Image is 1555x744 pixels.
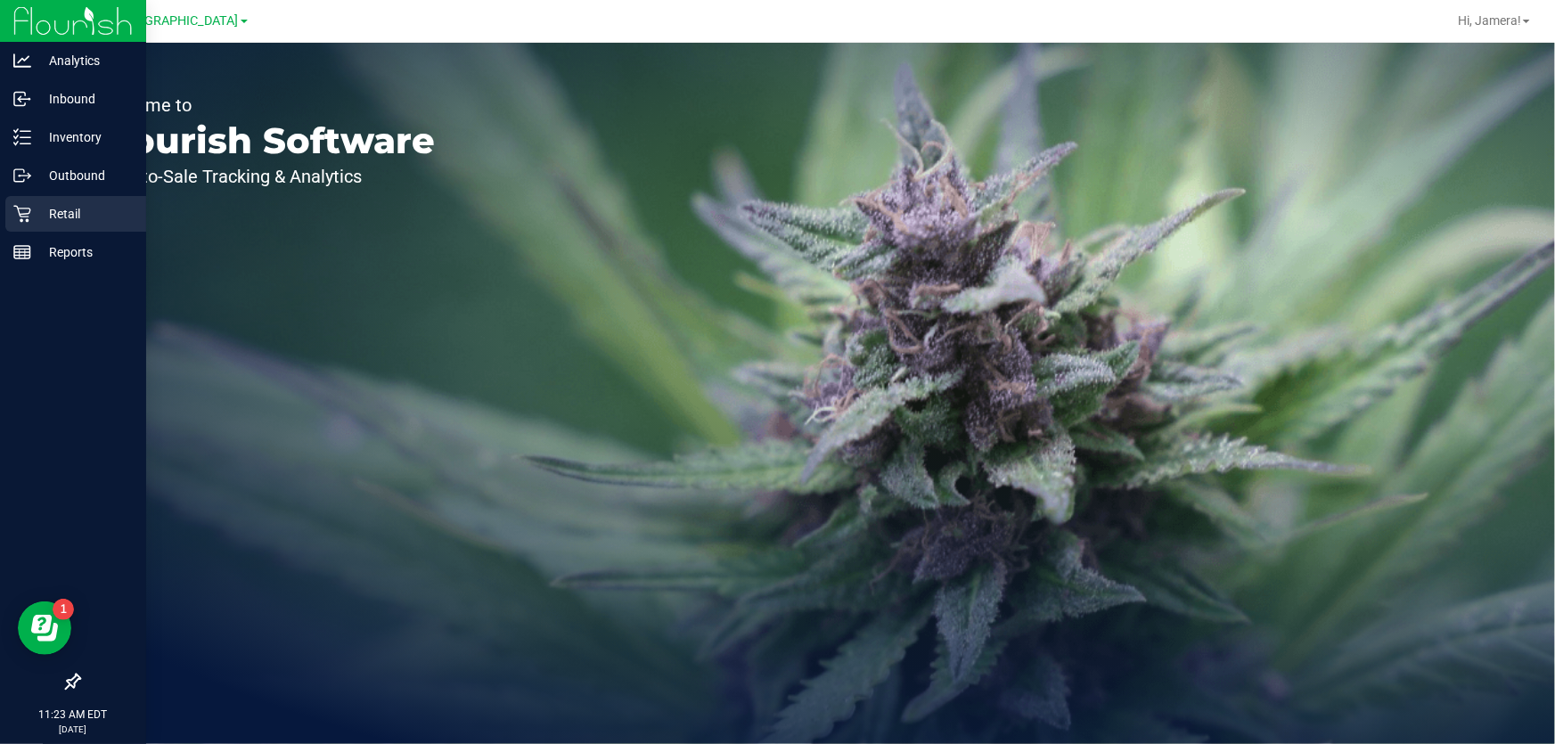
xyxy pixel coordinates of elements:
iframe: Resource center [18,601,71,655]
p: Seed-to-Sale Tracking & Analytics [96,168,435,185]
p: Welcome to [96,96,435,114]
p: Flourish Software [96,123,435,159]
span: [GEOGRAPHIC_DATA] [117,13,239,29]
p: Inventory [31,127,138,148]
inline-svg: Reports [13,243,31,261]
p: [DATE] [8,723,138,736]
inline-svg: Analytics [13,52,31,69]
span: Hi, Jamera! [1458,13,1521,28]
p: 11:23 AM EDT [8,707,138,723]
p: Inbound [31,88,138,110]
inline-svg: Outbound [13,167,31,184]
inline-svg: Inbound [13,90,31,108]
p: Retail [31,203,138,225]
p: Analytics [31,50,138,71]
inline-svg: Inventory [13,128,31,146]
iframe: Resource center unread badge [53,599,74,620]
inline-svg: Retail [13,205,31,223]
p: Outbound [31,165,138,186]
p: Reports [31,241,138,263]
